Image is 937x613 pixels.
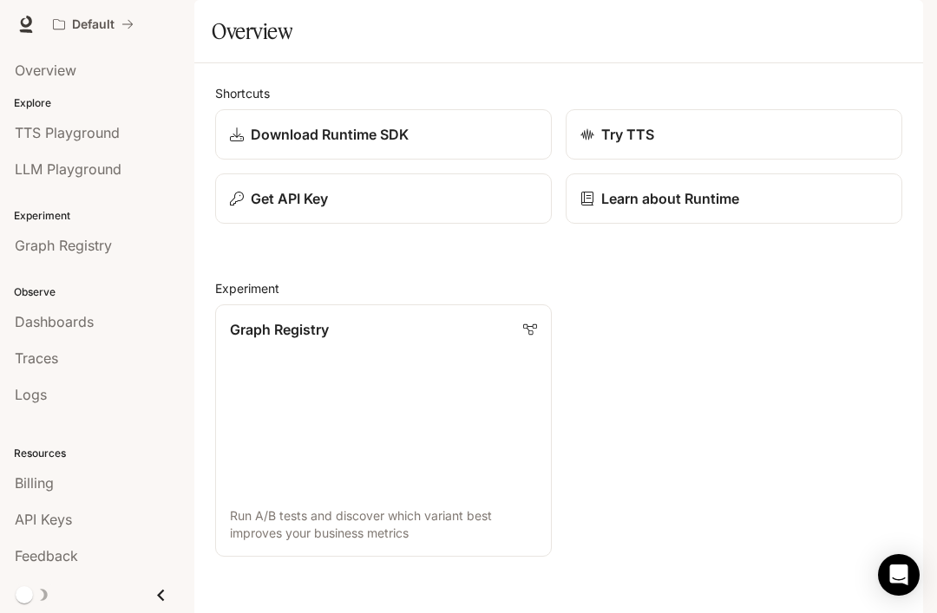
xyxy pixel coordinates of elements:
[251,188,328,209] p: Get API Key
[215,304,552,557] a: Graph RegistryRun A/B tests and discover which variant best improves your business metrics
[45,7,141,42] button: All workspaces
[251,124,409,145] p: Download Runtime SDK
[212,14,292,49] h1: Overview
[230,507,537,542] p: Run A/B tests and discover which variant best improves your business metrics
[215,109,552,160] a: Download Runtime SDK
[566,173,902,224] a: Learn about Runtime
[215,279,902,297] h2: Experiment
[215,173,552,224] button: Get API Key
[601,124,654,145] p: Try TTS
[566,109,902,160] a: Try TTS
[601,188,739,209] p: Learn about Runtime
[215,84,902,102] h2: Shortcuts
[878,554,920,596] div: Open Intercom Messenger
[230,319,329,340] p: Graph Registry
[72,17,115,32] p: Default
